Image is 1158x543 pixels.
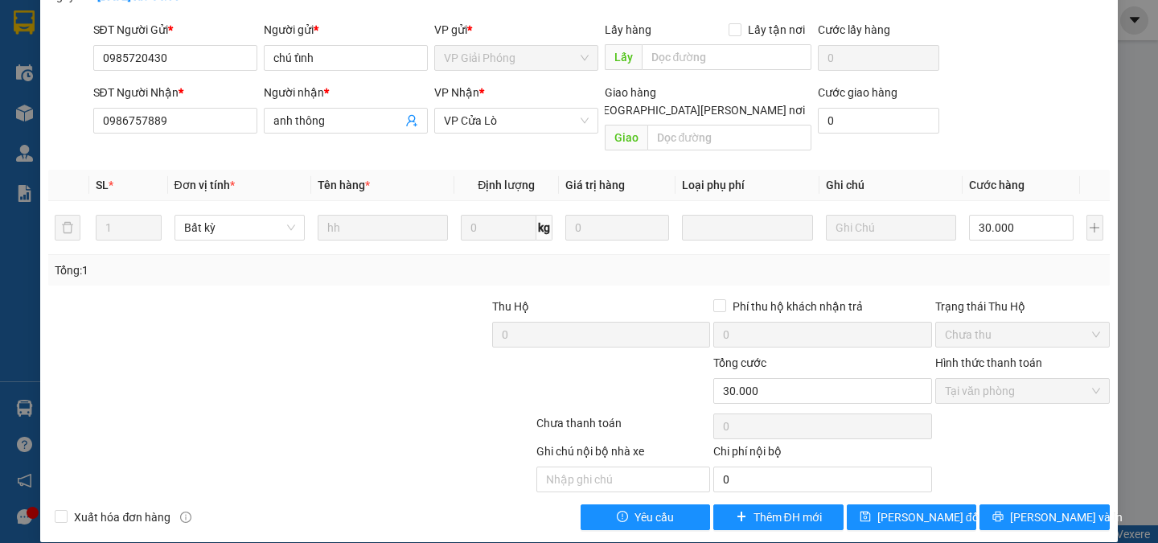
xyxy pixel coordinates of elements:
[713,504,843,530] button: plusThêm ĐH mới
[741,21,811,39] span: Lấy tận nơi
[405,114,418,127] span: user-add
[935,298,1110,315] div: Trạng thái Thu Hộ
[93,84,257,101] div: SĐT Người Nhận
[818,23,890,36] label: Cước lấy hàng
[180,512,191,523] span: info-circle
[935,356,1042,369] label: Hình thức thanh toán
[826,215,956,241] input: Ghi Chú
[634,508,674,526] span: Yêu cầu
[860,511,871,524] span: save
[535,414,712,442] div: Chưa thanh toán
[478,179,535,191] span: Định lượng
[565,215,670,241] input: 0
[20,117,153,143] b: GỬI : VP Vinh
[754,508,822,526] span: Thêm ĐH mới
[536,442,711,467] div: Ghi chú nội bộ nhà xe
[818,86,897,99] label: Cước giao hàng
[184,216,295,240] span: Bất kỳ
[434,86,479,99] span: VP Nhận
[675,170,819,201] th: Loại phụ phí
[647,125,811,150] input: Dọc đường
[969,179,1025,191] span: Cước hàng
[617,511,628,524] span: exclamation-circle
[818,45,939,71] input: Cước lấy hàng
[55,215,80,241] button: delete
[819,170,963,201] th: Ghi chú
[1010,508,1123,526] span: [PERSON_NAME] và In
[68,508,177,526] span: Xuất hóa đơn hàng
[318,179,370,191] span: Tên hàng
[713,442,932,467] div: Chi phí nội bộ
[642,44,811,70] input: Dọc đường
[536,467,711,492] input: Nhập ghi chú
[150,39,672,60] li: [PERSON_NAME], [PERSON_NAME]
[818,108,939,134] input: Cước giao hàng
[492,300,529,313] span: Thu Hộ
[1086,215,1103,241] button: plus
[20,20,101,101] img: logo.jpg
[605,44,642,70] span: Lấy
[726,298,869,315] span: Phí thu hộ khách nhận trả
[736,511,747,524] span: plus
[318,215,448,241] input: VD: Bàn, Ghế
[264,84,428,101] div: Người nhận
[605,86,656,99] span: Giao hàng
[150,60,672,80] li: Hotline: 02386655777, 02462925925, 0944789456
[565,179,625,191] span: Giá trị hàng
[444,109,589,133] span: VP Cửa Lò
[877,508,981,526] span: [PERSON_NAME] đổi
[96,179,109,191] span: SL
[992,511,1004,524] span: printer
[264,21,428,39] div: Người gửi
[713,356,766,369] span: Tổng cước
[945,379,1100,403] span: Tại văn phòng
[605,125,647,150] span: Giao
[536,215,552,241] span: kg
[434,21,598,39] div: VP gửi
[581,504,710,530] button: exclamation-circleYêu cầu
[585,101,811,119] span: [GEOGRAPHIC_DATA][PERSON_NAME] nơi
[444,46,589,70] span: VP Giải Phóng
[175,179,235,191] span: Đơn vị tính
[979,504,1109,530] button: printer[PERSON_NAME] và In
[605,23,651,36] span: Lấy hàng
[55,261,448,279] div: Tổng: 1
[945,323,1100,347] span: Chưa thu
[93,21,257,39] div: SĐT Người Gửi
[847,504,976,530] button: save[PERSON_NAME] đổi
